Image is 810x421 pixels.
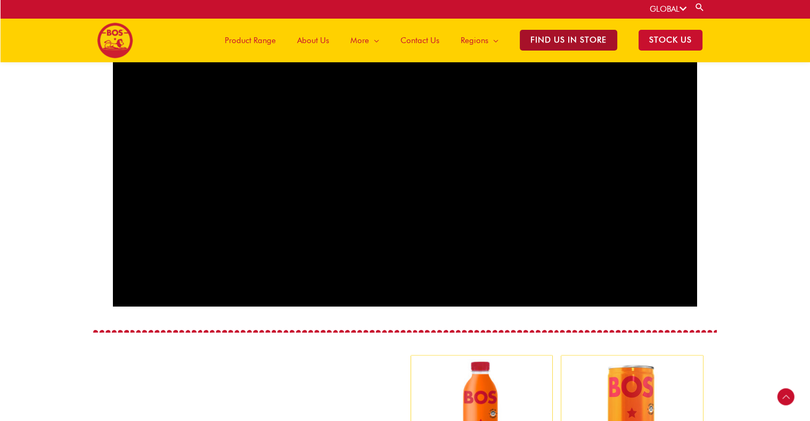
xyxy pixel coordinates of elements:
a: More [340,18,390,62]
nav: Site Navigation [206,18,713,62]
span: About Us [297,24,329,56]
a: STOCK US [628,18,713,62]
a: About Us [287,18,340,62]
span: Find Us in Store [520,30,617,51]
span: Contact Us [400,24,439,56]
a: Find Us in Store [509,18,628,62]
a: Regions [450,18,509,62]
img: BOS logo finals-200px [97,22,133,59]
a: Product Range [214,18,287,62]
a: GLOBAL [650,4,686,14]
span: More [350,24,369,56]
span: Regions [461,24,488,56]
a: Search button [694,2,705,12]
span: Product Range [225,24,276,56]
span: STOCK US [639,30,702,51]
a: Contact Us [390,18,450,62]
